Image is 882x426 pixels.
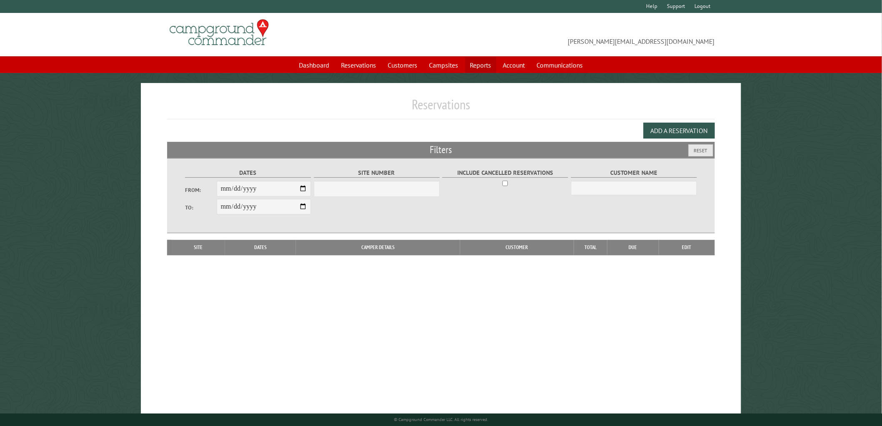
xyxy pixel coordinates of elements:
a: Reports [465,57,496,73]
label: Include Cancelled Reservations [442,168,568,178]
button: Reset [689,144,713,156]
label: From: [185,186,217,194]
a: Customers [383,57,423,73]
label: Site Number [314,168,440,178]
a: Campsites [424,57,464,73]
th: Site [171,240,225,255]
small: © Campground Commander LLC. All rights reserved. [394,417,488,422]
span: [PERSON_NAME][EMAIL_ADDRESS][DOMAIN_NAME] [441,23,715,46]
th: Customer [460,240,574,255]
h2: Filters [167,142,714,158]
a: Reservations [336,57,381,73]
img: Campground Commander [167,16,271,49]
a: Dashboard [294,57,335,73]
h1: Reservations [167,96,714,119]
button: Add a Reservation [644,123,715,139]
th: Edit [659,240,714,255]
th: Due [607,240,659,255]
th: Total [574,240,607,255]
th: Dates [225,240,296,255]
label: Customer Name [571,168,697,178]
a: Communications [532,57,588,73]
label: Dates [185,168,311,178]
label: To: [185,204,217,212]
th: Camper Details [296,240,460,255]
a: Account [498,57,530,73]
